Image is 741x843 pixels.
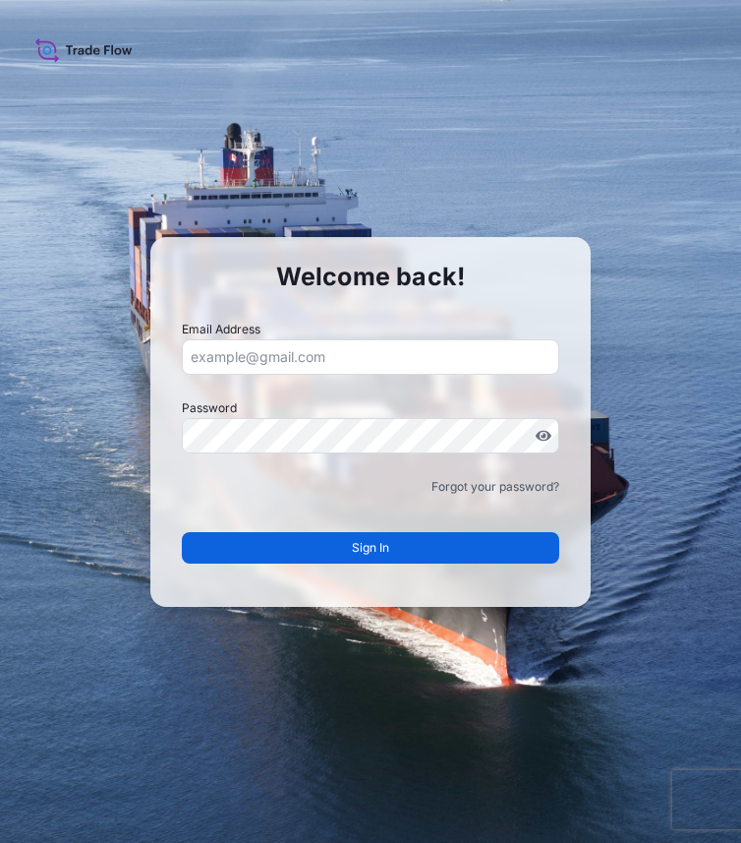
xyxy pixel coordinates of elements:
button: Sign In [182,532,559,564]
a: Forgot your password? [431,477,559,497]
span: Sign In [352,538,389,558]
button: Show password [536,428,551,444]
p: Welcome back! [182,261,559,292]
label: Email Address [182,320,260,339]
input: example@gmail.com [182,339,559,375]
label: Password [182,398,559,418]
